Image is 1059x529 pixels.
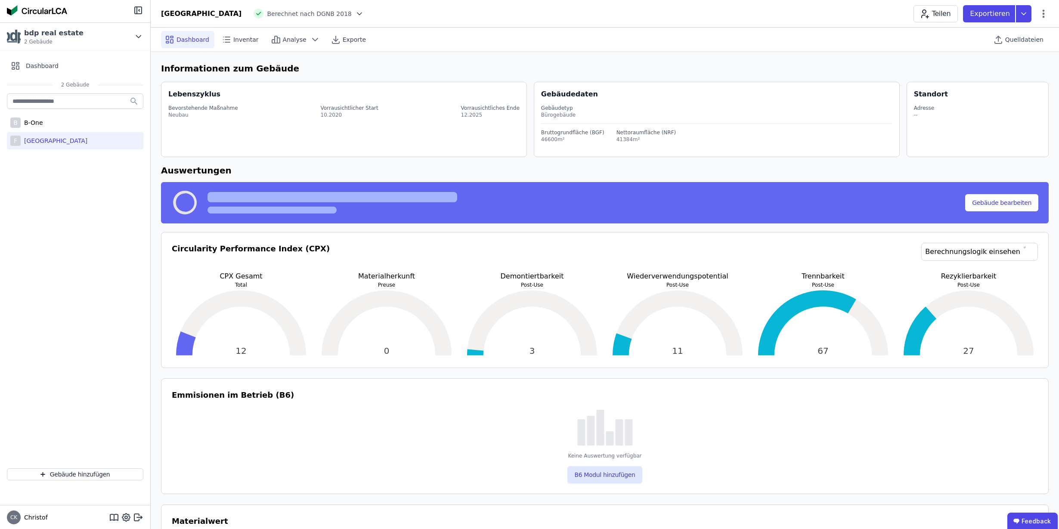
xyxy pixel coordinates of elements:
span: Dashboard [26,62,59,70]
p: Trennbarkeit [754,271,892,282]
p: Rezyklierbarkeit [899,271,1038,282]
span: 2 Gebäude [53,81,98,88]
p: Post-Use [754,282,892,288]
p: Preuse [317,282,456,288]
p: Post-Use [899,282,1038,288]
button: Gebäude bearbeiten [965,194,1038,211]
div: F [10,136,21,146]
h6: Auswertungen [161,164,1049,177]
button: Teilen [913,5,958,22]
h3: Circularity Performance Index (CPX) [172,243,330,271]
div: Keine Auswertung verfügbar [568,452,641,459]
img: Concular [7,5,67,15]
span: CK [10,515,17,520]
div: Vorrausichtliches Ende [461,105,520,111]
div: Lebenszyklus [168,89,220,99]
div: Vorrausichtlicher Start [321,105,378,111]
p: Total [172,282,310,288]
div: Gebäudetyp [541,105,892,111]
p: Demontiertbarkeit [463,271,601,282]
div: [GEOGRAPHIC_DATA] [21,136,87,145]
div: [GEOGRAPHIC_DATA] [161,9,242,19]
div: Bevorstehende Maßnahme [168,105,238,111]
div: 41384m² [616,136,676,143]
h3: Emmisionen im Betrieb (B6) [172,389,294,401]
p: Post-Use [608,282,747,288]
span: Christof [21,513,48,522]
p: CPX Gesamt [172,271,310,282]
p: Exportieren [970,9,1012,19]
span: Analyse [283,35,307,44]
img: bdp real estate [7,30,21,43]
button: B6 Modul hinzufügen [567,466,642,483]
span: Exporte [343,35,366,44]
div: B-One [21,118,43,127]
div: 10.2020 [321,111,378,118]
p: Post-Use [463,282,601,288]
span: Inventar [233,35,259,44]
div: 12.2025 [461,111,520,118]
div: Neubau [168,111,238,118]
div: -- [914,111,935,118]
span: Dashboard [176,35,209,44]
div: Gebäudedaten [541,89,899,99]
div: Adresse [914,105,935,111]
div: Standort [914,89,948,99]
h6: Informationen zum Gebäude [161,62,1049,75]
span: 2 Gebäude [24,38,84,45]
span: Berechnet nach DGNB 2018 [267,9,352,18]
div: bdp real estate [24,28,84,38]
div: Nettoraumfläche (NRF) [616,129,676,136]
h3: Materialwert [172,515,1038,527]
div: B [10,118,21,128]
p: Wiederverwendungspotential [608,271,747,282]
button: Gebäude hinzufügen [7,468,143,480]
div: 46600m² [541,136,604,143]
div: Bürogebäude [541,111,892,118]
img: empty-state [577,410,633,445]
a: Berechnungslogik einsehen [921,243,1038,261]
p: Materialherkunft [317,271,456,282]
span: Quelldateien [1005,35,1044,44]
div: Bruttogrundfläche (BGF) [541,129,604,136]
